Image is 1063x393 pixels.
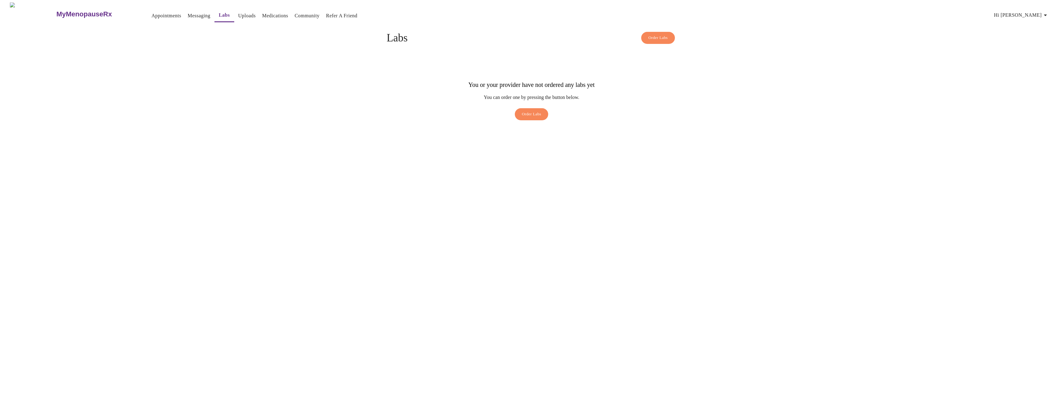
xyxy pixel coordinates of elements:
[387,32,676,44] h4: Labs
[468,95,595,100] p: You can order one by pressing the button below.
[292,10,322,22] button: Community
[236,10,258,22] button: Uploads
[151,11,181,20] a: Appointments
[188,11,210,20] a: Messaging
[56,3,137,25] a: MyMenopauseRx
[214,9,234,22] button: Labs
[992,9,1052,21] button: Hi [PERSON_NAME]
[994,11,1049,19] span: Hi [PERSON_NAME]
[185,10,213,22] button: Messaging
[324,10,360,22] button: Refer a Friend
[10,2,56,26] img: MyMenopauseRx Logo
[294,11,320,20] a: Community
[641,32,675,44] button: Order Labs
[468,81,595,88] h3: You or your provider have not ordered any labs yet
[262,11,288,20] a: Medications
[515,108,548,120] button: Order Labs
[56,10,112,18] h3: MyMenopauseRx
[238,11,256,20] a: Uploads
[260,10,290,22] button: Medications
[513,108,550,123] a: Order Labs
[648,34,668,41] span: Order Labs
[522,111,541,118] span: Order Labs
[326,11,358,20] a: Refer a Friend
[149,10,184,22] button: Appointments
[219,11,230,19] a: Labs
